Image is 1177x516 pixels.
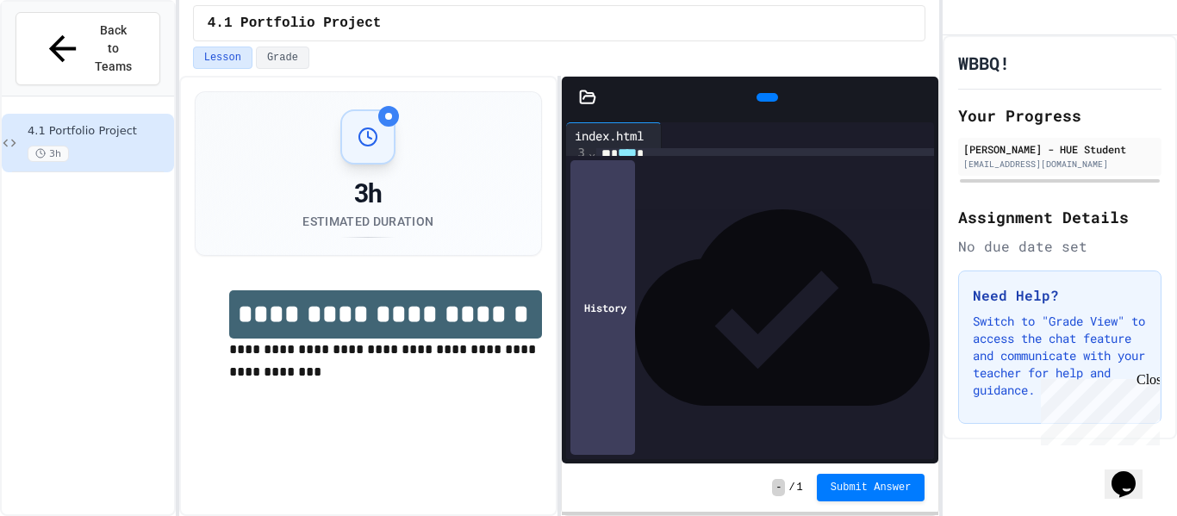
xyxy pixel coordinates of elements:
[570,160,635,455] div: History
[302,178,433,209] div: 3h
[831,481,912,494] span: Submit Answer
[566,122,662,148] div: index.html
[588,146,596,159] span: Fold line
[817,474,925,501] button: Submit Answer
[7,7,119,109] div: Chat with us now!Close
[28,124,171,139] span: 4.1 Portfolio Project
[566,145,588,162] div: 3
[28,146,69,162] span: 3h
[973,313,1147,399] p: Switch to "Grade View" to access the chat feature and communicate with your teacher for help and ...
[958,51,1010,75] h1: WBBQ!
[958,205,1161,229] h2: Assignment Details
[193,47,252,69] button: Lesson
[566,127,652,145] div: index.html
[1034,372,1160,445] iframe: chat widget
[963,158,1156,171] div: [EMAIL_ADDRESS][DOMAIN_NAME]
[958,236,1161,257] div: No due date set
[963,141,1156,157] div: [PERSON_NAME] - HUE Student
[1105,447,1160,499] iframe: chat widget
[256,47,309,69] button: Grade
[772,479,785,496] span: -
[788,481,794,494] span: /
[302,213,433,230] div: Estimated Duration
[93,22,134,76] span: Back to Teams
[973,285,1147,306] h3: Need Help?
[958,103,1161,127] h2: Your Progress
[16,12,160,85] button: Back to Teams
[208,13,382,34] span: 4.1 Portfolio Project
[797,481,803,494] span: 1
